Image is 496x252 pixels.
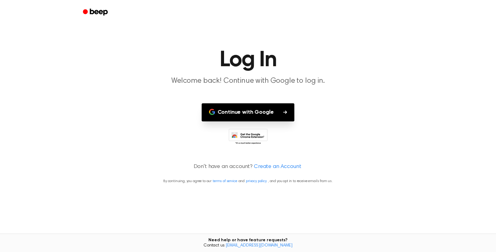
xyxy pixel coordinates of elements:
a: [EMAIL_ADDRESS][DOMAIN_NAME] [226,243,293,248]
p: By continuing, you agree to our and , and you opt in to receive emails from us. [7,178,489,184]
h1: Log In [91,49,405,71]
p: Don't have an account? [7,163,489,171]
a: Beep [79,6,113,18]
a: privacy policy [246,179,267,183]
span: Contact us [4,243,492,249]
button: Continue with Google [202,103,295,121]
a: Create an Account [254,163,301,171]
a: terms of service [213,179,237,183]
p: Welcome back! Continue with Google to log in. [130,76,366,86]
